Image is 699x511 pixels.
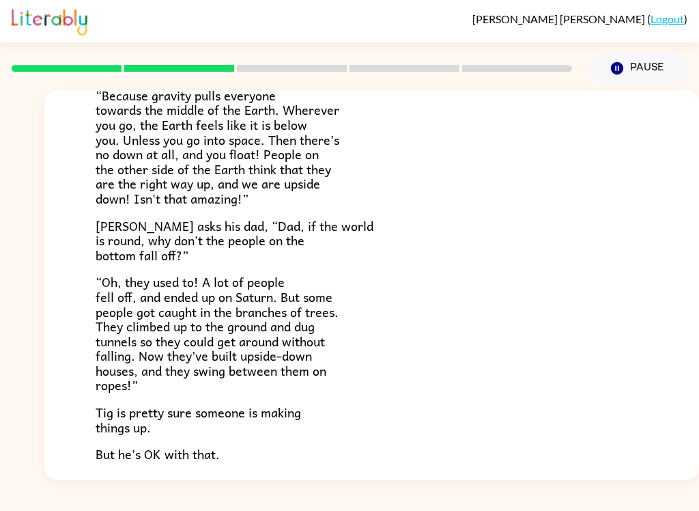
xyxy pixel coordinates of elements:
img: Literably [12,5,87,36]
div: ( ) [472,12,687,25]
span: Tig is pretty sure someone is making things up. [96,402,301,437]
span: [PERSON_NAME] asks his dad, “Dad, if the world is round, why don’t the people on the bottom fall ... [96,216,373,265]
span: [PERSON_NAME] [PERSON_NAME] [472,12,647,25]
span: “Oh, they used to! A lot of people fell off, and ended up on Saturn. But some people got caught i... [96,272,339,395]
span: “Because gravity pulls everyone towards the middle of the Earth. Wherever you go, the Earth feels... [96,85,339,208]
span: But he’s OK with that. [96,444,220,464]
button: Pause [588,53,687,84]
a: Logout [651,12,684,25]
